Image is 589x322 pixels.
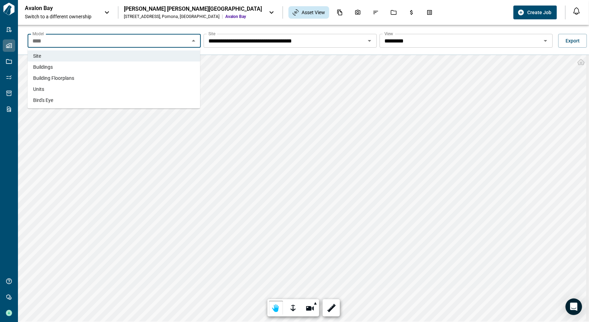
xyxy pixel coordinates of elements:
[558,34,587,48] button: Export
[386,7,401,18] div: Jobs
[369,7,383,18] div: Issues & Info
[124,6,262,12] div: [PERSON_NAME] [PERSON_NAME][GEOGRAPHIC_DATA]
[25,13,97,20] span: Switch to a different ownership
[189,36,198,46] button: Close
[527,9,551,16] span: Create Job
[225,14,262,19] span: Avalon Bay
[33,86,44,93] span: Units
[513,6,557,19] button: Create Job
[333,7,347,18] div: Documents
[33,97,53,104] span: Bird's Eye
[25,5,87,12] p: Avalon Bay
[541,36,550,46] button: Open
[571,6,582,17] button: Open notification feed
[288,6,329,19] div: Asset View
[33,53,41,59] span: Site
[365,36,374,46] button: Open
[208,31,215,37] label: Site
[422,7,437,18] div: Takeoff Center
[566,37,580,44] span: Export
[302,9,325,16] span: Asset View
[404,7,419,18] div: Budgets
[384,31,393,37] label: View
[124,14,219,19] div: [STREET_ADDRESS] , Pomona , [GEOGRAPHIC_DATA]
[33,75,74,82] span: Building Floorplans
[566,299,582,315] div: Open Intercom Messenger
[32,31,44,37] label: Model
[351,7,365,18] div: Photos
[33,64,53,70] span: Buildings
